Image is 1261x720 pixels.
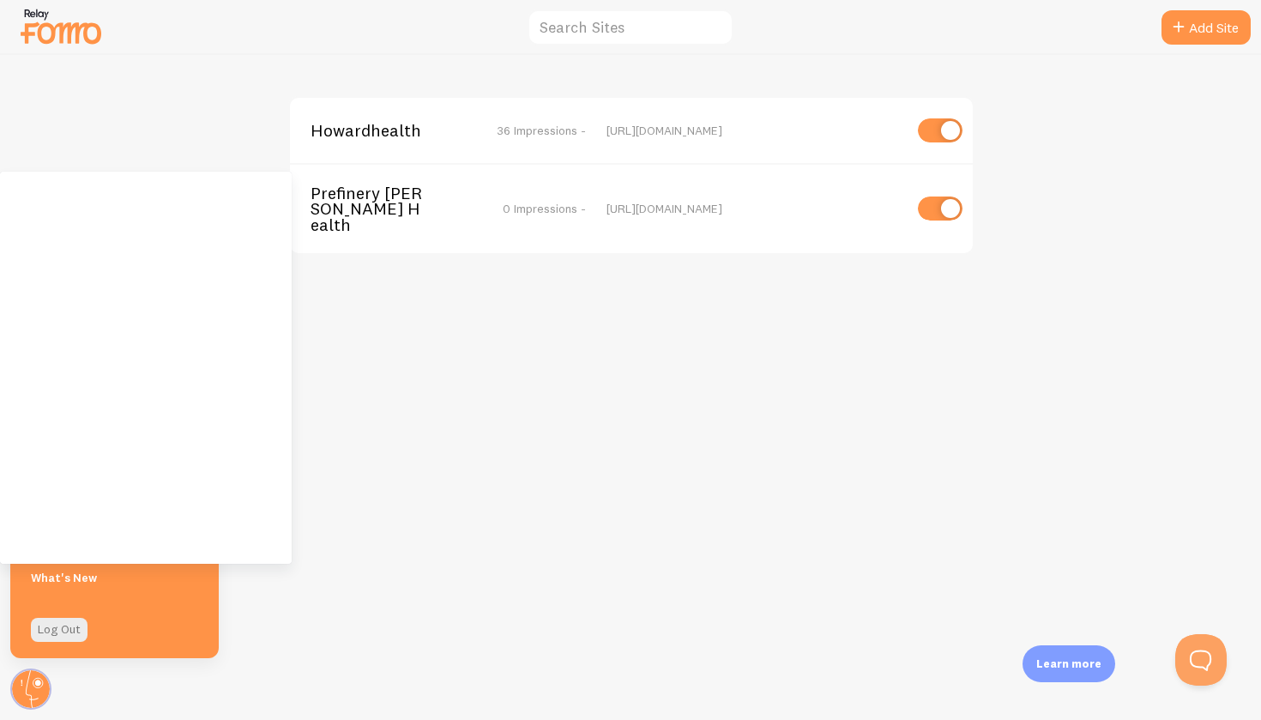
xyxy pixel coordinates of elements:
iframe: Help Scout Beacon - Open [1175,634,1227,686]
span: Prefinery [PERSON_NAME] Health [311,185,449,233]
span: 36 Impressions - [497,123,586,138]
span: 0 Impressions - [503,201,586,216]
div: Learn more [1023,645,1115,682]
p: Learn more [1036,656,1101,672]
a: What's New [10,564,219,591]
a: Log Out [31,618,87,642]
div: [URL][DOMAIN_NAME] [606,201,902,216]
span: Howardhealth [311,123,449,138]
img: fomo-relay-logo-orange.svg [18,4,104,48]
div: [URL][DOMAIN_NAME] [606,123,902,138]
